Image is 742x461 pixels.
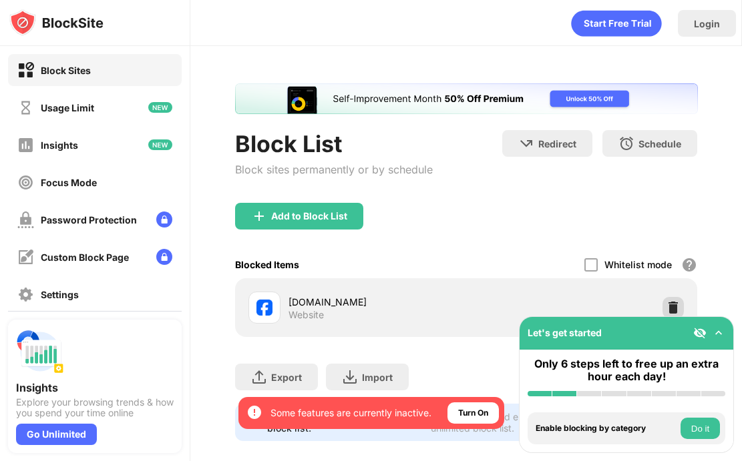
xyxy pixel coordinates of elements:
div: Some features are currently inactive. [270,406,431,420]
div: Block Sites [41,65,91,76]
img: push-insights.svg [16,328,64,376]
div: Turn On [458,406,488,420]
iframe: Banner [235,83,698,114]
div: Block sites permanently or by schedule [235,163,433,176]
img: focus-off.svg [17,174,34,191]
div: Block List [235,130,433,157]
img: new-icon.svg [148,139,172,150]
div: Export [271,372,302,383]
img: new-icon.svg [148,102,172,113]
div: Settings [41,289,79,300]
img: omni-setup-toggle.svg [712,326,725,340]
div: Login [694,18,720,29]
img: insights-off.svg [17,137,34,153]
img: lock-menu.svg [156,249,172,265]
img: settings-off.svg [17,286,34,303]
div: Insights [41,139,78,151]
img: customize-block-page-off.svg [17,249,34,266]
img: time-usage-off.svg [17,99,34,116]
div: Focus Mode [41,177,97,188]
div: Custom Block Page [41,252,129,263]
div: Schedule [638,138,681,149]
img: logo-blocksite.svg [9,9,104,36]
div: Blocked Items [235,259,299,270]
div: Password Protection [41,214,137,225]
div: Insights [16,381,174,394]
div: Redirect [538,138,576,149]
div: Only 6 steps left to free up an extra hour each day! [528,358,725,383]
img: lock-menu.svg [156,211,172,227]
div: Whitelist mode [604,259,672,270]
div: Add to Block List [271,211,347,221]
div: Go Unlimited [16,424,97,445]
div: [DOMAIN_NAME] [289,295,466,309]
div: animation [571,10,662,37]
img: password-protection-off.svg [17,211,34,228]
div: Import [362,372,393,383]
div: Website [289,309,324,321]
img: favicons [256,300,272,316]
div: Explore your browsing trends & how you spend your time online [16,397,174,418]
img: block-on.svg [17,62,34,79]
div: Let's get started [528,327,602,338]
img: eye-not-visible.svg [693,326,707,340]
img: error-circle-white.svg [246,404,262,420]
div: Enable blocking by category [536,424,677,433]
button: Do it [681,418,720,439]
div: Usage Limit [41,102,94,113]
